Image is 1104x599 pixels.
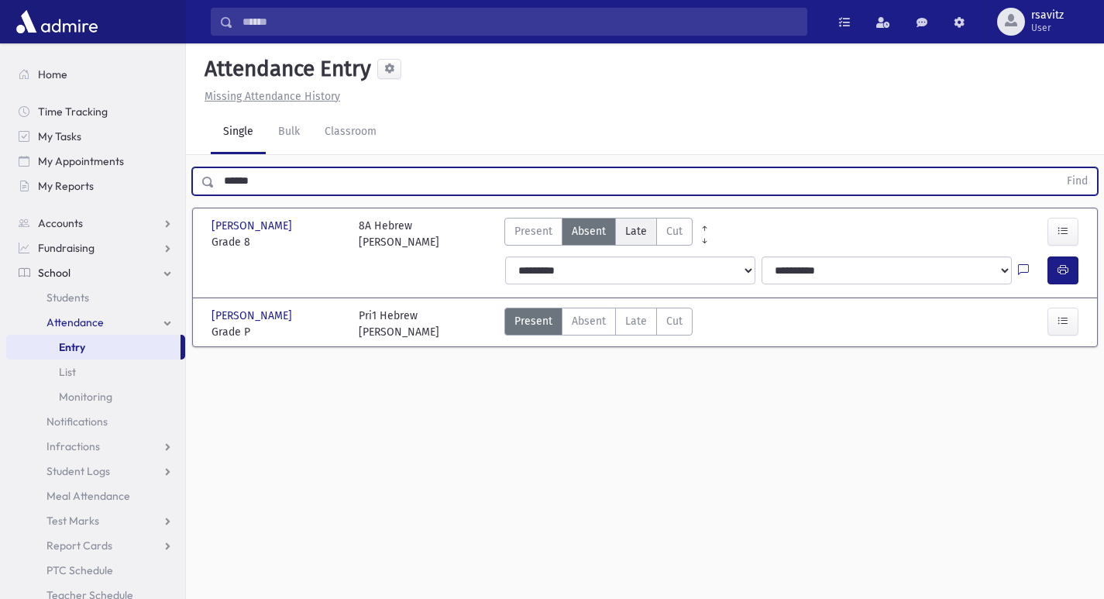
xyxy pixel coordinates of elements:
span: Report Cards [46,539,112,553]
a: Student Logs [6,459,185,484]
span: Late [625,223,647,239]
a: My Reports [6,174,185,198]
a: Home [6,62,185,87]
span: Attendance [46,315,104,329]
span: Test Marks [46,514,99,528]
div: AttTypes [504,218,693,250]
span: User [1031,22,1064,34]
span: List [59,365,76,379]
a: Test Marks [6,508,185,533]
a: Meal Attendance [6,484,185,508]
a: Fundraising [6,236,185,260]
span: Cut [666,223,683,239]
u: Missing Attendance History [205,90,340,103]
a: Infractions [6,434,185,459]
a: School [6,260,185,285]
span: Monitoring [59,390,112,404]
span: My Appointments [38,154,124,168]
span: Notifications [46,415,108,429]
span: Grade P [212,324,343,340]
span: Absent [572,313,606,329]
span: PTC Schedule [46,563,113,577]
div: 8A Hebrew [PERSON_NAME] [359,218,439,250]
span: Fundraising [38,241,95,255]
span: Time Tracking [38,105,108,119]
span: Meal Attendance [46,489,130,503]
a: Monitoring [6,384,185,409]
a: Accounts [6,211,185,236]
div: AttTypes [504,308,693,340]
span: [PERSON_NAME] [212,218,295,234]
a: PTC Schedule [6,558,185,583]
h5: Attendance Entry [198,56,371,82]
span: Student Logs [46,464,110,478]
img: AdmirePro [12,6,101,37]
a: Time Tracking [6,99,185,124]
a: Report Cards [6,533,185,558]
a: Single [211,111,266,154]
span: Accounts [38,216,83,230]
span: Infractions [46,439,100,453]
input: Search [233,8,807,36]
span: Cut [666,313,683,329]
span: Home [38,67,67,81]
a: Students [6,285,185,310]
span: Present [514,313,552,329]
a: Attendance [6,310,185,335]
span: Present [514,223,552,239]
span: Late [625,313,647,329]
span: School [38,266,71,280]
span: Entry [59,340,85,354]
a: Entry [6,335,181,360]
a: My Tasks [6,124,185,149]
div: Pri1 Hebrew [PERSON_NAME] [359,308,439,340]
a: Bulk [266,111,312,154]
span: [PERSON_NAME] [212,308,295,324]
span: My Reports [38,179,94,193]
a: Missing Attendance History [198,90,340,103]
button: Find [1058,168,1097,195]
span: rsavitz [1031,9,1064,22]
a: Classroom [312,111,389,154]
a: Notifications [6,409,185,434]
span: Students [46,291,89,305]
span: My Tasks [38,129,81,143]
span: Absent [572,223,606,239]
a: List [6,360,185,384]
span: Grade 8 [212,234,343,250]
a: My Appointments [6,149,185,174]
